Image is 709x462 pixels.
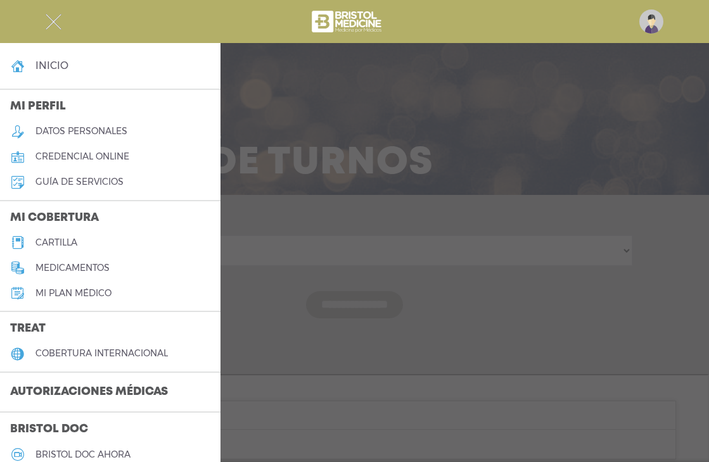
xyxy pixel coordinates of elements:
[639,9,663,34] img: profile-placeholder.svg
[35,237,77,248] h5: cartilla
[35,449,131,460] h5: Bristol doc ahora
[32,26,674,54] h1: 404 Page Not Found
[35,288,112,299] h5: Mi plan médico
[46,14,61,30] img: Cober_menu-close-white.svg
[35,263,110,273] h5: medicamentos
[35,177,124,187] h5: guía de servicios
[35,59,68,72] h4: inicio
[42,63,665,76] p: The page you requested was not found.
[35,126,127,137] h5: datos personales
[310,6,385,37] img: bristol-medicine-blanco.png
[35,348,168,359] h5: cobertura internacional
[35,151,129,162] h5: credencial online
